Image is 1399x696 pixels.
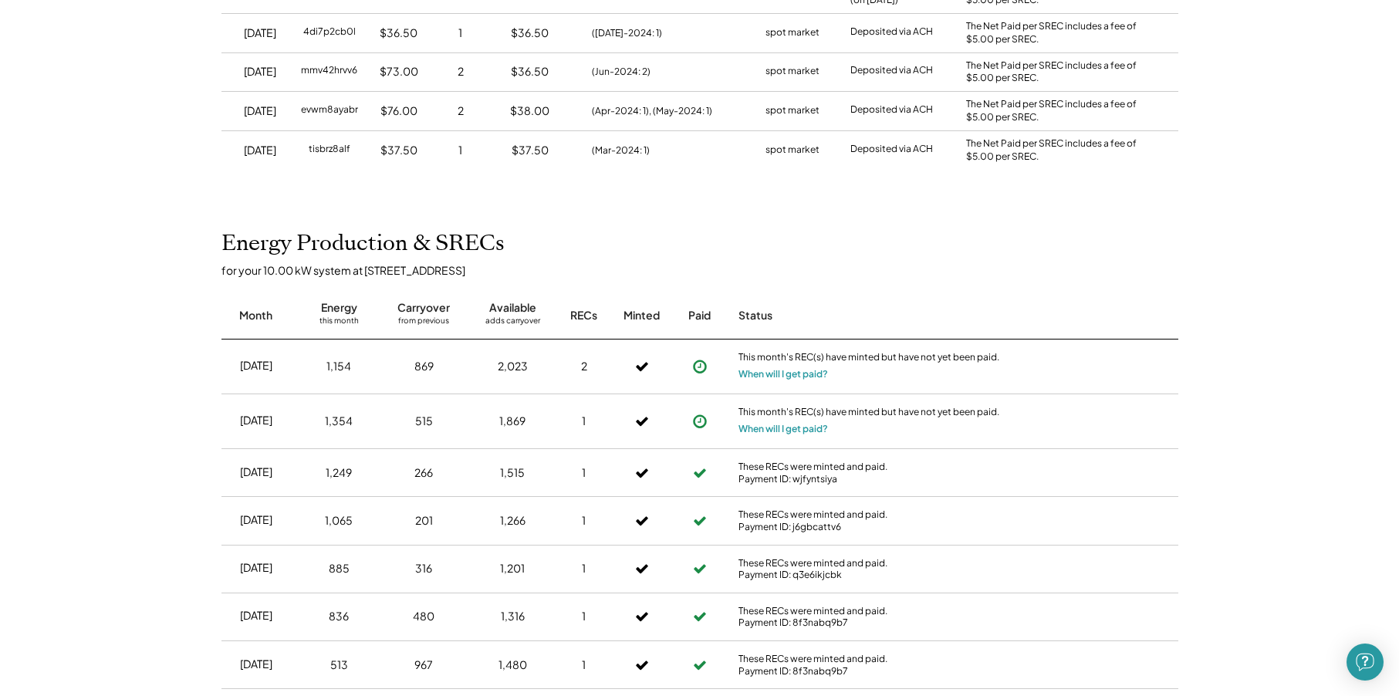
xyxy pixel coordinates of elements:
div: spot market [765,25,819,41]
div: 2 [458,103,464,119]
div: Deposited via ACH [850,25,933,41]
div: Open Intercom Messenger [1347,644,1384,681]
div: 266 [414,465,433,481]
div: for your 10.00 kW system at [STREET_ADDRESS] [221,263,1194,277]
div: 1,266 [500,513,525,529]
h2: Energy Production & SRECs [221,231,505,257]
div: These RECs were minted and paid. Payment ID: j6gbcattv6 [738,508,1001,532]
div: 515 [415,414,433,429]
div: 885 [329,561,350,576]
div: 1,154 [326,359,351,374]
button: Payment approved, but not yet initiated. [688,355,711,378]
div: [DATE] [244,64,276,79]
div: $76.00 [380,103,417,119]
div: (Jun-2024: 2) [592,65,651,79]
div: [DATE] [240,465,272,480]
div: [DATE] [240,608,272,623]
div: These RECs were minted and paid. Payment ID: wjfyntsiya [738,461,1001,485]
div: $37.50 [512,143,549,158]
div: RECs [570,308,597,323]
div: [DATE] [240,358,272,373]
div: $36.50 [511,25,549,41]
div: tisbrz8alf [309,143,350,158]
div: 1 [582,513,586,529]
div: Status [738,308,1001,323]
div: spot market [765,103,819,119]
div: This month's REC(s) have minted but have not yet been paid. [738,351,1001,367]
div: adds carryover [485,316,540,331]
div: 2 [581,359,587,374]
div: 1 [582,657,586,673]
button: Payment approved, but not yet initiated. [688,410,711,433]
div: The Net Paid per SREC includes a fee of $5.00 per SREC. [966,98,1144,124]
div: 1 [582,465,586,481]
div: Carryover [397,300,450,316]
div: evwm8ayabr [301,103,358,119]
div: mmv42hrvv6 [301,64,357,79]
div: 4di7p2cb0l [303,25,356,41]
div: Available [489,300,536,316]
div: 1 [458,25,462,41]
div: Deposited via ACH [850,103,933,119]
div: ([DATE]-2024: 1) [592,26,662,40]
div: Month [239,308,272,323]
div: These RECs were minted and paid. Payment ID: 8f3nabq9b7 [738,605,1001,629]
div: The Net Paid per SREC includes a fee of $5.00 per SREC. [966,59,1144,86]
div: 1,354 [325,414,353,429]
div: 1 [458,143,462,158]
div: 1 [582,561,586,576]
div: 2 [458,64,464,79]
div: 1,515 [500,465,525,481]
div: [DATE] [244,25,276,41]
div: 513 [330,657,348,673]
div: This month's REC(s) have minted but have not yet been paid. [738,406,1001,421]
div: [DATE] [240,512,272,528]
div: 316 [415,561,432,576]
button: When will I get paid? [738,367,828,382]
div: 1,316 [501,609,525,624]
div: Deposited via ACH [850,143,933,158]
div: $73.00 [380,64,418,79]
div: 1 [582,609,586,624]
div: 1,249 [326,465,352,481]
div: [DATE] [240,657,272,672]
div: The Net Paid per SREC includes a fee of $5.00 per SREC. [966,137,1144,164]
div: spot market [765,64,819,79]
div: 1,065 [325,513,353,529]
button: When will I get paid? [738,421,828,437]
div: $38.00 [510,103,549,119]
div: $36.50 [380,25,417,41]
div: (Mar-2024: 1) [592,144,650,157]
div: $36.50 [511,64,549,79]
div: The Net Paid per SREC includes a fee of $5.00 per SREC. [966,20,1144,46]
div: (Apr-2024: 1), (May-2024: 1) [592,104,712,118]
div: [DATE] [244,103,276,119]
div: 1,480 [498,657,527,673]
div: 869 [414,359,434,374]
div: 1,201 [500,561,525,576]
div: Paid [688,308,711,323]
div: These RECs were minted and paid. Payment ID: 8f3nabq9b7 [738,653,1001,677]
div: [DATE] [240,560,272,576]
div: 201 [415,513,433,529]
div: [DATE] [240,413,272,428]
div: 967 [414,657,433,673]
div: 2,023 [498,359,528,374]
div: Minted [623,308,660,323]
div: These RECs were minted and paid. Payment ID: q3e6ikjcbk [738,557,1001,581]
div: $37.50 [380,143,417,158]
div: 836 [329,609,349,624]
div: [DATE] [244,143,276,158]
div: this month [319,316,359,331]
div: Energy [321,300,357,316]
div: 1 [582,414,586,429]
div: 480 [413,609,434,624]
div: 1,869 [499,414,525,429]
div: from previous [398,316,449,331]
div: spot market [765,143,819,158]
div: Deposited via ACH [850,64,933,79]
